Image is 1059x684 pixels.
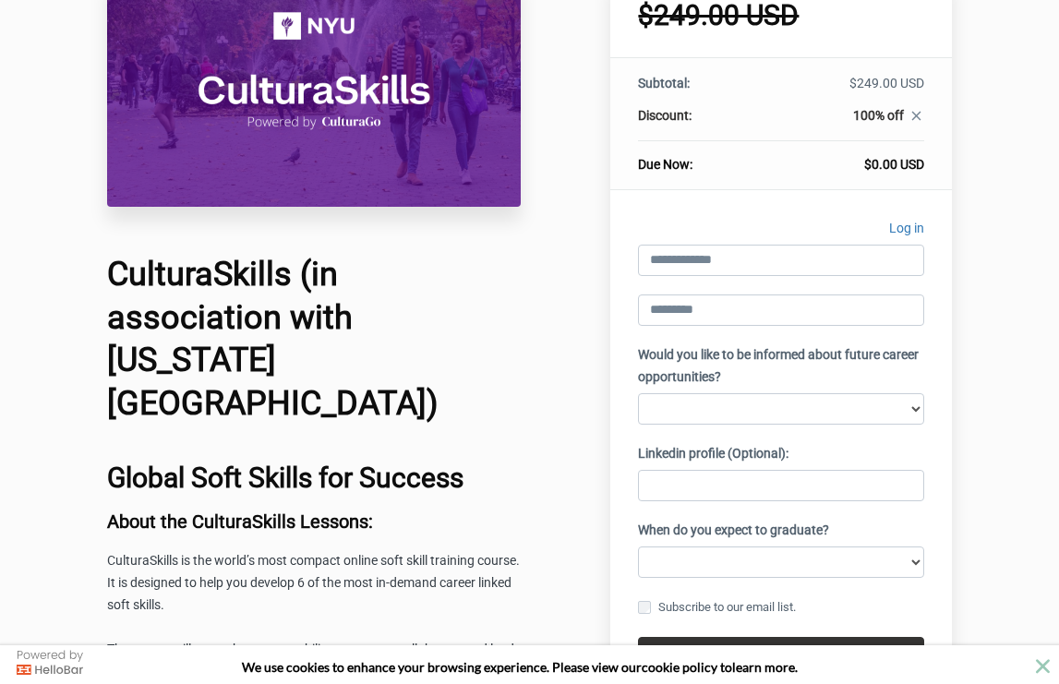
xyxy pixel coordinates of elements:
[638,2,924,30] h1: $249.00 USD
[638,106,758,141] th: Discount:
[732,659,798,675] span: learn more.
[107,642,346,656] span: The course will supercharge your ability to
[638,601,651,614] input: Subscribe to our email list.
[1031,654,1054,678] button: close
[107,553,520,612] span: CulturaSkills is the world’s most compact online soft skill training course. It is designed to he...
[864,157,924,172] span: $0.00 USD
[107,253,521,426] h1: CulturaSkills (in association with [US_STATE][GEOGRAPHIC_DATA])
[720,659,732,675] strong: to
[638,76,690,90] span: Subtotal:
[904,108,924,128] a: close
[638,443,788,465] label: Linkedin profile (Optional):
[642,659,717,675] a: cookie policy
[759,74,924,106] td: $249.00 USD
[638,520,829,542] label: When do you expect to graduate?
[638,141,758,174] th: Due Now:
[638,344,924,389] label: Would you like to be informed about future career opportunities?
[889,218,924,245] a: Log in
[853,108,904,123] span: 100% off
[107,462,463,494] b: Global Soft Skills for Success
[107,511,521,532] h3: About the CulturaSkills Lessons:
[242,659,642,675] span: We use cookies to enhance your browsing experience. Please view our
[638,597,796,618] label: Subscribe to our email list.
[909,108,924,124] i: close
